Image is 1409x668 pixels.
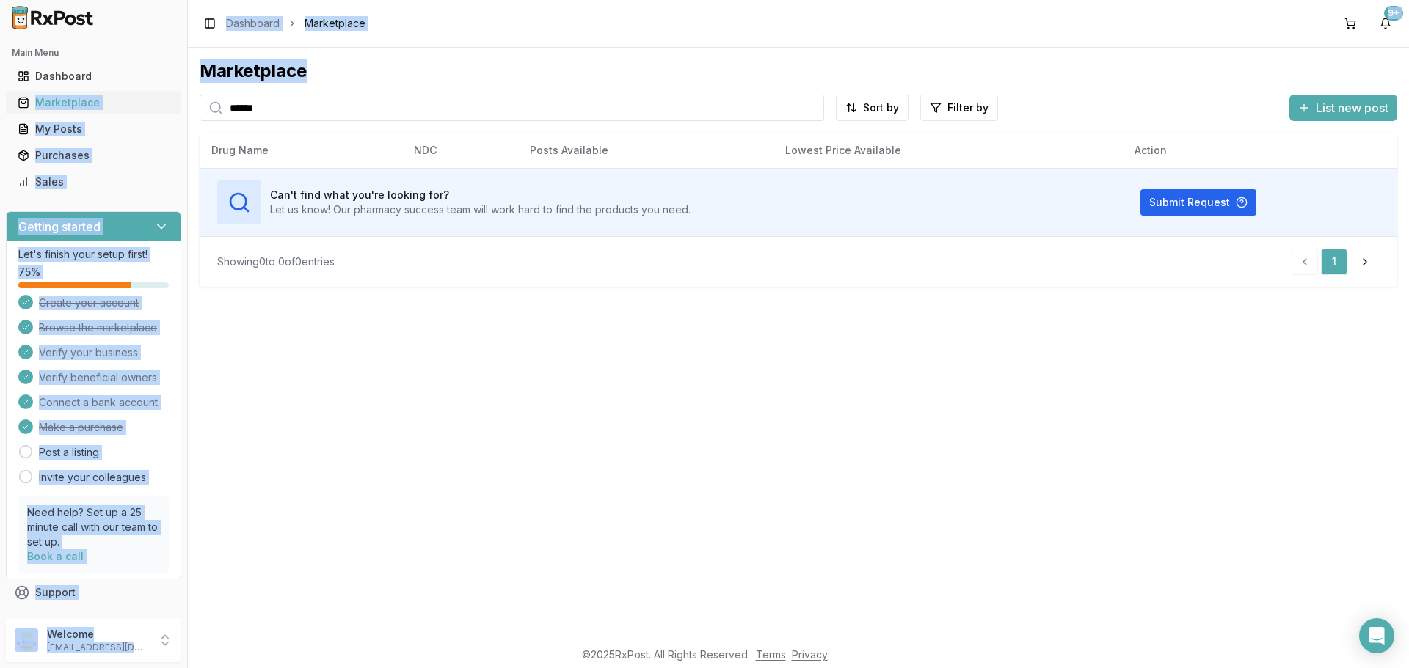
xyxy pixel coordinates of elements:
a: Sales [12,169,175,195]
button: Support [6,579,181,606]
a: List new post [1289,102,1397,117]
h2: Main Menu [12,47,175,59]
p: [EMAIL_ADDRESS][DOMAIN_NAME] [47,642,149,653]
button: Feedback [6,606,181,632]
span: Verify your business [39,345,138,360]
span: Create your account [39,296,139,310]
nav: breadcrumb [226,16,365,31]
th: Drug Name [200,133,402,168]
nav: pagination [1292,249,1380,275]
span: 75 % [18,265,40,279]
h3: Getting started [18,218,101,235]
span: Connect a bank account [39,395,158,410]
div: 9+ [1384,6,1403,21]
p: Need help? Set up a 25 minute call with our team to set up. [27,505,160,549]
button: Submit Request [1140,189,1256,216]
p: Let's finish your setup first! [18,247,169,262]
button: My Posts [6,117,181,141]
button: List new post [1289,95,1397,121]
img: RxPost Logo [6,6,100,29]
button: Sales [6,170,181,194]
span: Marketplace [305,16,365,31]
div: Marketplace [18,95,170,110]
span: List new post [1316,99,1388,117]
div: Marketplace [200,59,1397,83]
button: Sort by [836,95,909,121]
th: Lowest Price Available [773,133,1123,168]
a: Post a listing [39,445,99,460]
a: Dashboard [226,16,280,31]
th: Action [1123,133,1397,168]
div: Dashboard [18,69,170,84]
a: Invite your colleagues [39,470,146,485]
a: Purchases [12,142,175,169]
p: Welcome [47,627,149,642]
span: Browse the marketplace [39,320,157,335]
button: 9+ [1374,12,1397,35]
img: User avatar [15,628,38,652]
a: Go to next page [1350,249,1380,275]
button: Dashboard [6,65,181,88]
a: 1 [1321,249,1347,275]
a: Terms [756,648,786,661]
div: Open Intercom Messenger [1359,618,1394,653]
span: Feedback [35,612,85,626]
a: Marketplace [12,89,175,116]
button: Purchases [6,144,181,167]
span: Make a purchase [39,420,123,435]
th: Posts Available [518,133,773,168]
div: Showing 0 to 0 of 0 entries [217,254,335,269]
span: Filter by [947,100,989,115]
h3: Can't find what you're looking for? [270,188,691,202]
span: Sort by [863,100,899,115]
div: Sales [18,175,170,189]
button: Filter by [920,95,998,121]
a: My Posts [12,116,175,142]
button: Marketplace [6,91,181,114]
th: NDC [402,133,518,168]
a: Dashboard [12,63,175,89]
a: Privacy [792,648,828,661]
div: My Posts [18,122,170,136]
span: Verify beneficial owners [39,370,157,385]
p: Let us know! Our pharmacy success team will work hard to find the products you need. [270,202,691,217]
div: Purchases [18,148,170,163]
a: Book a call [27,550,84,562]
